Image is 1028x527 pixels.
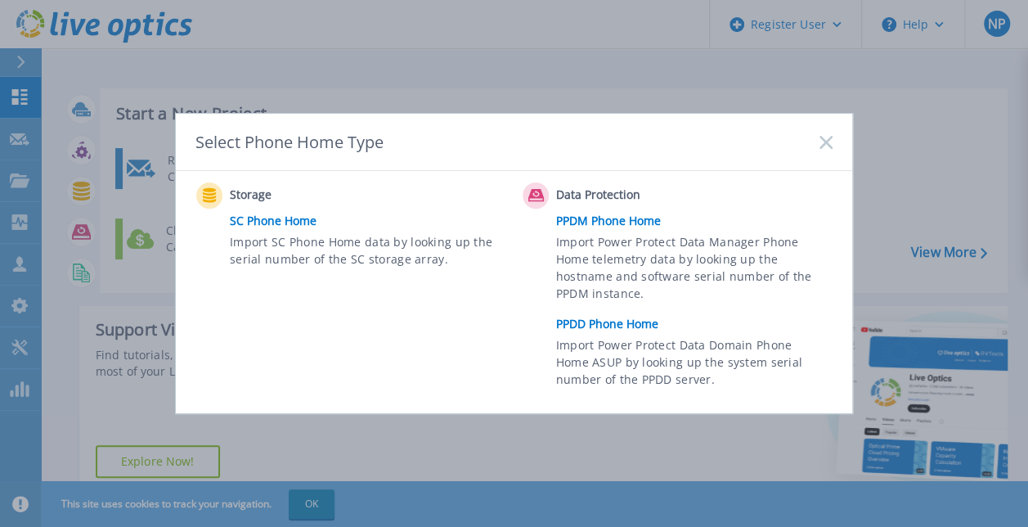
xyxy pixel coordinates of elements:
a: PPDD Phone Home [556,312,841,336]
span: Import Power Protect Data Manager Phone Home telemetry data by looking up the hostname and softwa... [556,233,828,309]
span: Import Power Protect Data Domain Phone Home ASUP by looking up the system serial number of the PP... [556,336,828,393]
div: Select Phone Home Type [195,131,385,153]
span: Import SC Phone Home data by looking up the serial number of the SC storage array. [230,233,502,271]
a: PPDM Phone Home [556,209,841,233]
span: Storage [230,186,393,205]
span: Data Protection [556,186,719,205]
a: SC Phone Home [230,209,514,233]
